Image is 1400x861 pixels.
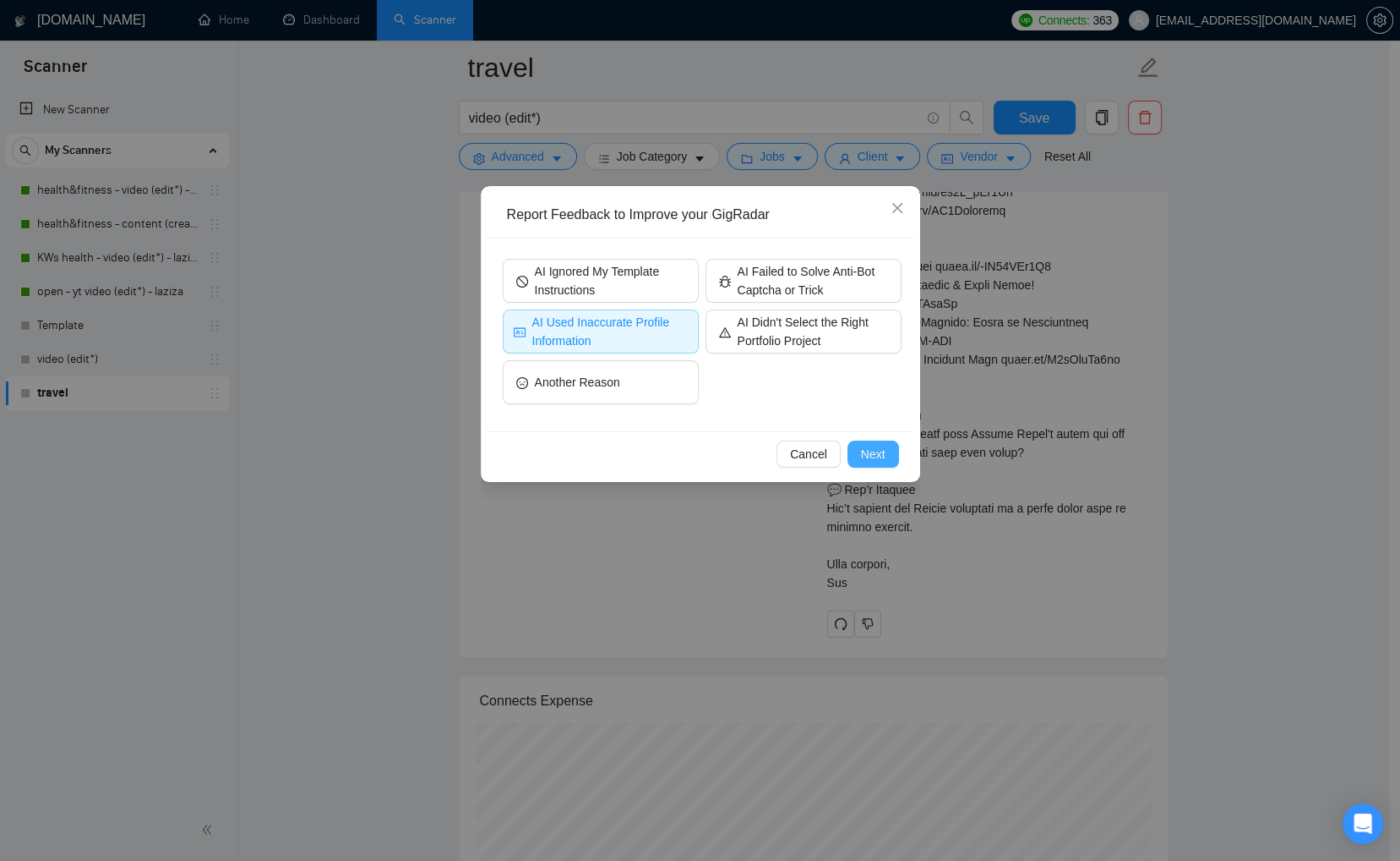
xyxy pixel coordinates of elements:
span: Cancel [790,445,827,463]
button: stopAI Ignored My Template Instructions [503,259,699,303]
span: warning [719,325,731,337]
button: bugAI Failed to Solve Anti-Bot Captcha or Trick [705,259,902,303]
span: AI Didn't Select the Right Portfolio Project [738,313,888,350]
button: Cancel [776,441,841,468]
span: AI Ignored My Template Instructions [535,262,685,299]
button: frownAnother Reason [503,360,699,404]
span: close [891,201,904,215]
button: Close [874,186,920,232]
span: frown [516,376,528,388]
button: Next [847,441,899,468]
span: Another Reason [535,373,620,392]
span: bug [719,274,731,287]
span: stop [516,274,528,287]
span: AI Used Inaccurate Profile Information [532,313,688,350]
button: warningAI Didn't Select the Right Portfolio Project [705,310,902,354]
span: idcard [514,325,526,337]
div: Open Intercom Messenger [1343,803,1383,844]
span: AI Failed to Solve Anti-Bot Captcha or Trick [738,262,888,299]
span: Next [861,445,885,463]
div: Report Feedback to Improve your GigRadar [507,206,906,224]
button: idcardAI Used Inaccurate Profile Information [503,310,699,354]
